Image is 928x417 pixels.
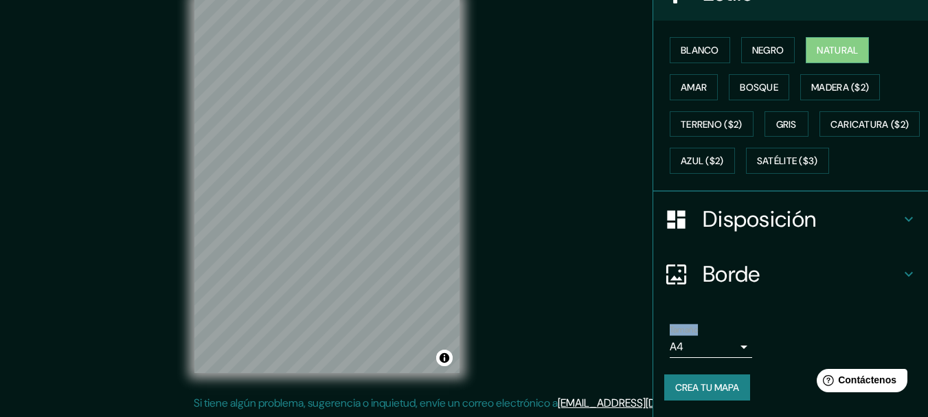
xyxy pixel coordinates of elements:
[703,205,816,234] font: Disposición
[681,44,719,56] font: Blanco
[830,118,909,131] font: Caricatura ($2)
[765,111,808,137] button: Gris
[670,324,698,335] font: Tamaño
[752,44,784,56] font: Negro
[817,44,858,56] font: Natural
[740,81,778,93] font: Bosque
[746,148,829,174] button: Satélite ($3)
[729,74,789,100] button: Bosque
[806,363,913,402] iframe: Lanzador de widgets de ayuda
[670,74,718,100] button: Amar
[681,118,743,131] font: Terreno ($2)
[675,381,739,394] font: Crea tu mapa
[800,74,880,100] button: Madera ($2)
[776,118,797,131] font: Gris
[664,374,750,401] button: Crea tu mapa
[703,260,760,289] font: Borde
[757,155,818,168] font: Satélite ($3)
[558,396,727,410] a: [EMAIL_ADDRESS][DOMAIN_NAME]
[806,37,869,63] button: Natural
[681,155,724,168] font: Azul ($2)
[436,350,453,366] button: Activar o desactivar atribución
[681,81,707,93] font: Amar
[670,336,752,358] div: A4
[670,37,730,63] button: Blanco
[670,148,735,174] button: Azul ($2)
[741,37,795,63] button: Negro
[653,247,928,302] div: Borde
[653,192,928,247] div: Disposición
[811,81,869,93] font: Madera ($2)
[670,111,754,137] button: Terreno ($2)
[819,111,920,137] button: Caricatura ($2)
[194,396,558,410] font: Si tiene algún problema, sugerencia o inquietud, envíe un correo electrónico a
[670,339,683,354] font: A4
